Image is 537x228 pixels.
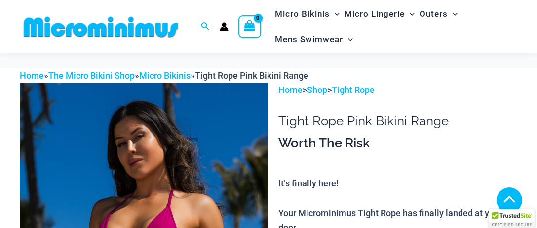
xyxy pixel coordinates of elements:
span: Menu Toggle [343,27,353,52]
h1: Tight Rope Pink Bikini Range [278,113,517,129]
span: Micro Bikinis [275,1,330,27]
span: Outers [420,1,448,27]
a: Mens SwimwearMenu ToggleMenu Toggle [272,27,355,52]
p: > > [278,83,517,97]
a: View Shopping Cart, empty [238,15,261,38]
span: Menu Toggle [448,1,458,27]
a: OutersMenu ToggleMenu Toggle [417,1,460,27]
span: Menu Toggle [330,1,340,27]
span: Micro Lingerie [345,1,405,27]
a: Shop [307,85,327,95]
span: Menu Toggle [405,1,415,27]
a: The Micro Bikini Shop [48,70,135,81]
a: Home [278,85,303,95]
a: Micro LingerieMenu ToggleMenu Toggle [342,1,417,27]
img: MM SHOP LOGO FLAT [20,16,182,38]
span: Tight Rope Pink Bikini Range [195,70,308,81]
div: TrustedSite Certified [489,209,535,228]
a: Search icon link [201,21,210,33]
a: Micro Bikinis [139,70,191,81]
span: » » » [20,70,308,81]
a: Tight Rope [332,85,375,95]
a: Micro BikinisMenu ToggleMenu Toggle [272,1,342,27]
span: Mens Swimwear [275,27,343,52]
a: Home [20,70,44,81]
h3: Worth The Risk [278,135,517,152]
a: Account icon link [220,22,229,31]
